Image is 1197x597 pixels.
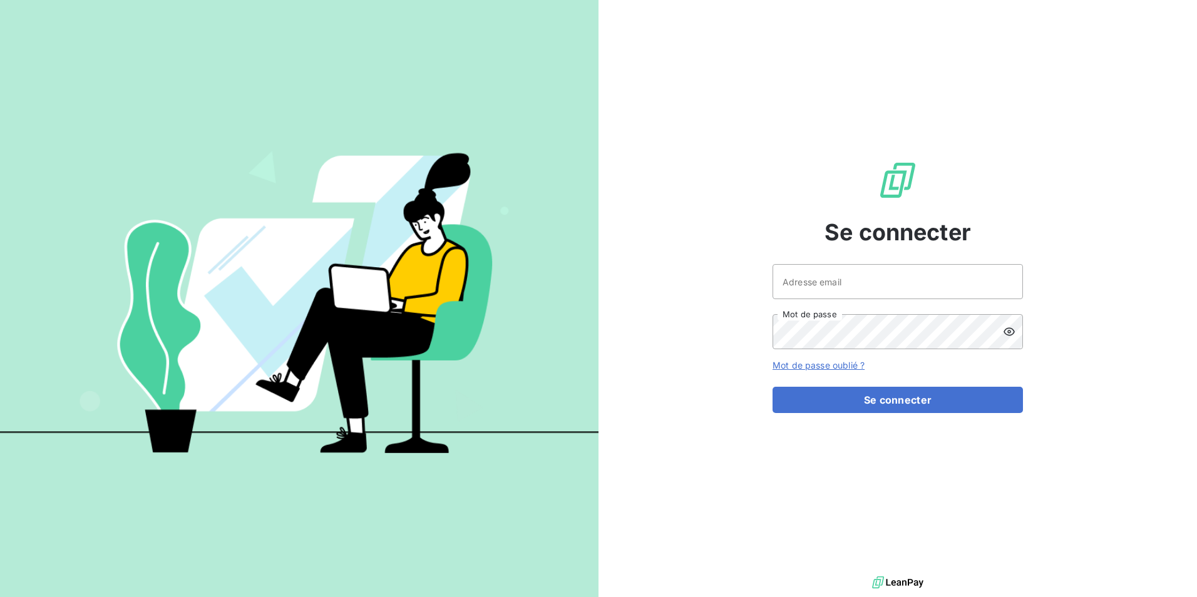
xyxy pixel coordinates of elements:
[773,387,1023,413] button: Se connecter
[878,160,918,200] img: Logo LeanPay
[825,215,971,249] span: Se connecter
[773,360,865,370] a: Mot de passe oublié ?
[872,573,923,592] img: logo
[773,264,1023,299] input: placeholder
